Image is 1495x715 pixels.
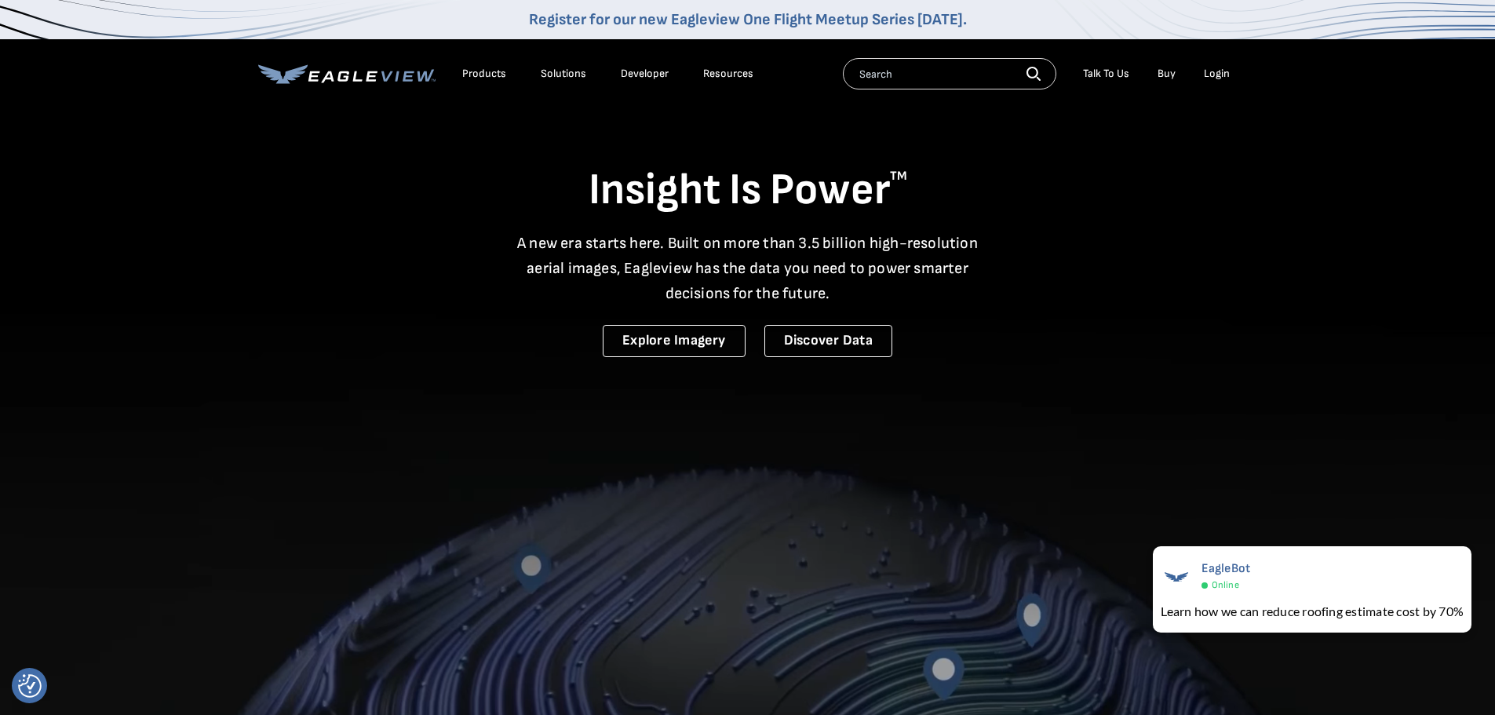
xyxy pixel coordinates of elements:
div: Solutions [541,67,586,81]
div: Learn how we can reduce roofing estimate cost by 70% [1161,602,1464,621]
input: Search [843,58,1056,89]
a: Developer [621,67,669,81]
a: Explore Imagery [603,325,746,357]
div: Resources [703,67,753,81]
a: Register for our new Eagleview One Flight Meetup Series [DATE]. [529,10,967,29]
a: Discover Data [764,325,892,357]
div: Talk To Us [1083,67,1129,81]
span: Online [1212,579,1239,591]
sup: TM [890,169,907,184]
div: Products [462,67,506,81]
a: Buy [1158,67,1176,81]
span: EagleBot [1201,561,1251,576]
img: Revisit consent button [18,674,42,698]
h1: Insight Is Power [258,163,1238,218]
p: A new era starts here. Built on more than 3.5 billion high-resolution aerial images, Eagleview ha... [508,231,988,306]
img: EagleBot [1161,561,1192,593]
button: Consent Preferences [18,674,42,698]
div: Login [1204,67,1230,81]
